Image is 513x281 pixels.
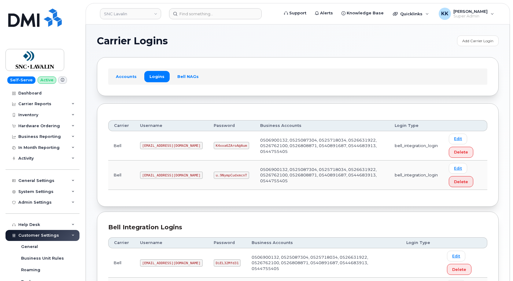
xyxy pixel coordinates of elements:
[449,163,467,174] a: Edit
[454,149,468,155] span: Delete
[457,35,499,46] a: Add Carrier Login
[214,172,249,179] code: u.9NympCudxmcnT
[108,223,487,232] div: Bell Integration Logins
[140,259,203,267] code: [EMAIL_ADDRESS][DOMAIN_NAME]
[401,237,441,248] th: Login Type
[97,36,168,46] span: Carrier Logins
[447,251,465,261] a: Edit
[140,172,203,179] code: [EMAIL_ADDRESS][DOMAIN_NAME]
[449,134,467,144] a: Edit
[389,161,443,190] td: bell_integration_login
[111,71,142,82] a: Accounts
[255,131,389,161] td: 0506900132, 0525087304, 0525718034, 0526631922, 0526762100, 0526808871, 0540891687, 0544683913, 0...
[140,142,203,149] code: [EMAIL_ADDRESS][DOMAIN_NAME]
[135,237,208,248] th: Username
[447,264,471,275] button: Delete
[255,161,389,190] td: 0506900132, 0525087304, 0525718034, 0526631922, 0526762100, 0526808871, 0540891687, 0544683913, 0...
[389,120,443,131] th: Login Type
[172,71,204,82] a: Bell NAGs
[214,142,249,149] code: K4xxa6ZAroA@Aum
[255,120,389,131] th: Business Accounts
[108,131,135,161] td: Bell
[108,120,135,131] th: Carrier
[144,71,170,82] a: Logins
[452,267,466,272] span: Delete
[389,131,443,161] td: bell_integration_login
[214,259,241,267] code: DiEL32Mfd31
[449,176,473,187] button: Delete
[208,120,255,131] th: Password
[135,120,208,131] th: Username
[108,237,135,248] th: Carrier
[108,248,135,278] td: Bell
[449,147,473,158] button: Delete
[208,237,246,248] th: Password
[246,237,401,248] th: Business Accounts
[108,161,135,190] td: Bell
[454,179,468,185] span: Delete
[246,248,401,278] td: 0506900132, 0525087304, 0525718034, 0526631922, 0526762100, 0526808871, 0540891687, 0544683913, 0...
